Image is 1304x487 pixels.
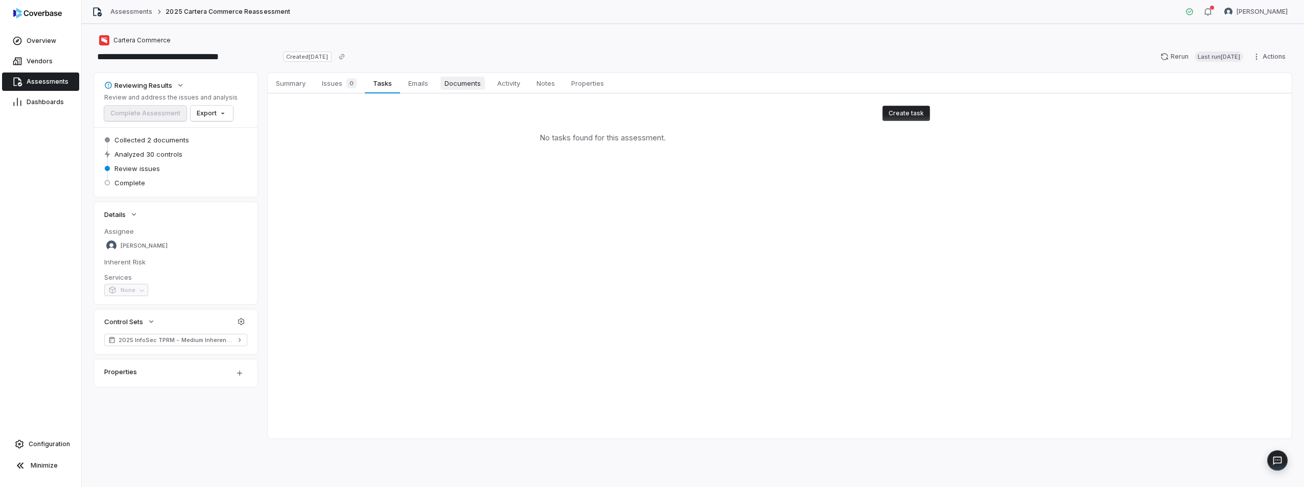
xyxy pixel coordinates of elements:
[13,8,62,18] img: logo-D7KZi-bG.svg
[27,98,64,106] span: Dashboards
[318,76,361,90] span: Issues
[1154,49,1249,64] button: RerunLast run[DATE]
[1218,4,1294,19] button: Adam Hauseman avatar[PERSON_NAME]
[346,78,357,88] span: 0
[4,435,77,453] a: Configuration
[1195,52,1243,62] span: Last run [DATE]
[532,77,559,90] span: Notes
[104,227,247,236] dt: Assignee
[567,77,608,90] span: Properties
[119,336,233,344] span: 2025 InfoSec TPRM - Medium Inherent Risk (TruSight Supported)
[440,77,485,90] span: Documents
[101,312,158,331] button: Control Sets
[283,52,331,62] span: Created [DATE]
[27,57,53,65] span: Vendors
[1249,49,1292,64] button: Actions
[101,76,188,94] button: Reviewing Results
[104,334,247,346] a: 2025 InfoSec TPRM - Medium Inherent Risk (TruSight Supported)
[404,77,432,90] span: Emails
[121,242,168,250] span: [PERSON_NAME]
[114,135,189,144] span: Collected 2 documents
[110,8,152,16] a: Assessments
[27,37,56,45] span: Overview
[104,210,126,219] span: Details
[2,93,79,111] a: Dashboards
[106,240,117,251] img: Bridget Seagraves avatar
[104,257,247,266] dt: Inherent Risk
[104,317,143,326] span: Control Sets
[882,106,930,121] button: Create task
[104,273,247,282] dt: Services
[4,455,77,476] button: Minimize
[114,178,145,187] span: Complete
[114,164,160,173] span: Review issues
[2,32,79,50] a: Overview
[101,205,141,224] button: Details
[104,81,172,90] div: Reviewing Results
[114,150,182,159] span: Analyzed 30 controls
[2,52,79,70] a: Vendors
[2,72,79,91] a: Assessments
[1224,8,1232,16] img: Adam Hauseman avatar
[113,36,171,44] span: Cartera Commerce
[272,77,310,90] span: Summary
[540,132,666,143] div: No tasks found for this assessment.
[166,8,290,16] span: 2025 Cartera Commerce Reassessment
[104,93,238,102] p: Review and address the issues and analysis
[191,106,233,121] button: Export
[29,440,70,448] span: Configuration
[493,77,524,90] span: Activity
[96,31,174,50] button: https://cartera.com/Cartera Commerce
[333,47,351,66] button: Copy link
[369,77,395,90] span: Tasks
[31,461,58,470] span: Minimize
[27,78,68,86] span: Assessments
[1237,8,1288,16] span: [PERSON_NAME]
